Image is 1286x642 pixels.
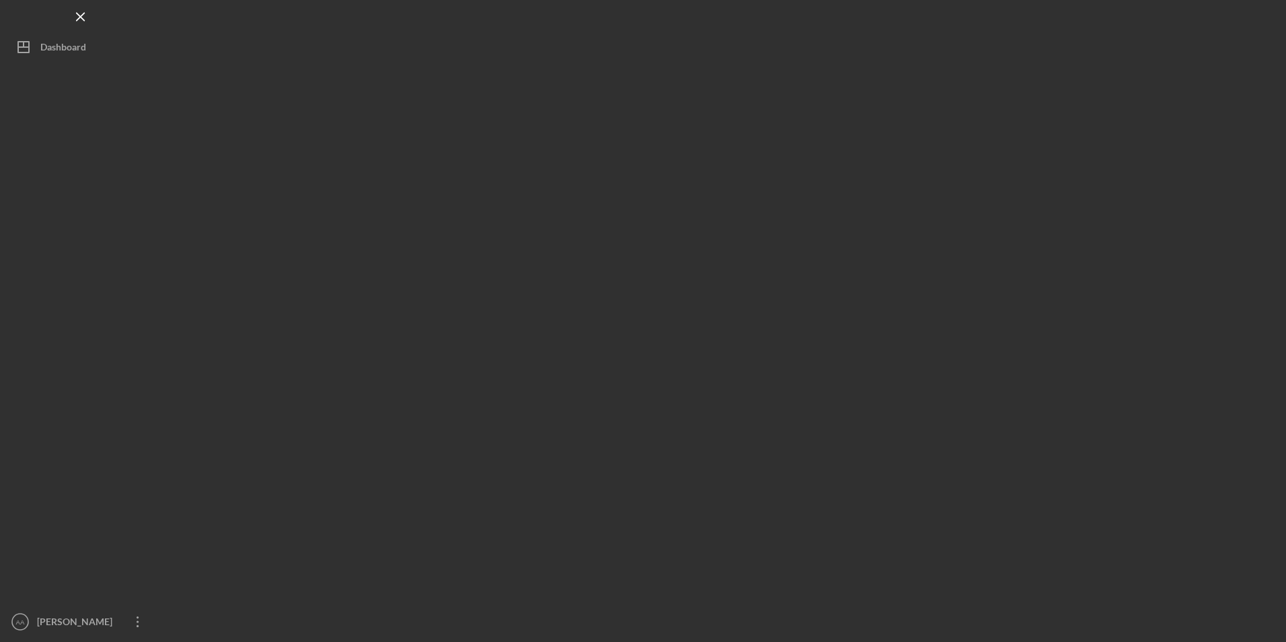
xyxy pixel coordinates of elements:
[7,608,155,635] button: AA[PERSON_NAME]
[34,608,121,639] div: [PERSON_NAME]
[40,34,86,64] div: Dashboard
[16,618,25,626] text: AA
[7,34,155,61] button: Dashboard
